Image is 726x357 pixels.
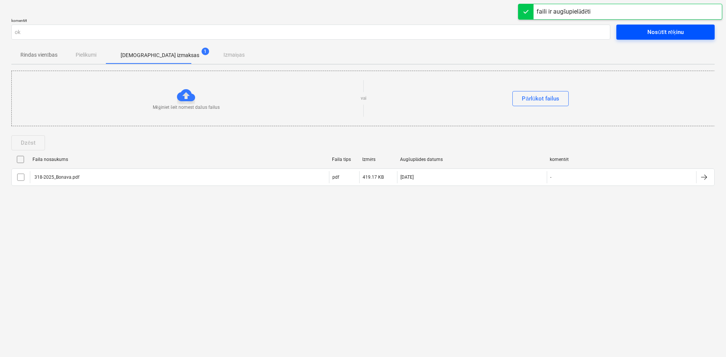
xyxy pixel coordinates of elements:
p: Rindas vienības [20,51,57,59]
div: komentēt [550,157,693,162]
div: [DATE] [400,175,414,180]
p: komentēt [11,18,610,25]
div: Izmērs [362,157,394,162]
span: 1 [202,48,209,55]
div: pdf [332,175,339,180]
div: Nosūtīt rēķinu [647,27,683,37]
div: Faila tips [332,157,356,162]
div: 318-2025_Bonava.pdf [33,175,79,180]
div: 419.17 KB [363,175,384,180]
div: Faila nosaukums [33,157,326,162]
div: Mēģiniet šeit nomest dažus failusvaiPārlūkot failus [11,71,715,126]
p: Mēģiniet šeit nomest dažus failus [153,104,220,111]
div: faili ir augšupielādēti [537,7,591,16]
button: Pārlūkot failus [512,91,569,106]
div: - [550,175,551,180]
button: Nosūtīt rēķinu [616,25,715,40]
div: Pārlūkot failus [522,94,559,104]
div: Augšuplādes datums [400,157,544,162]
p: [DEMOGRAPHIC_DATA] izmaksas [121,51,199,59]
p: vai [361,95,366,102]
